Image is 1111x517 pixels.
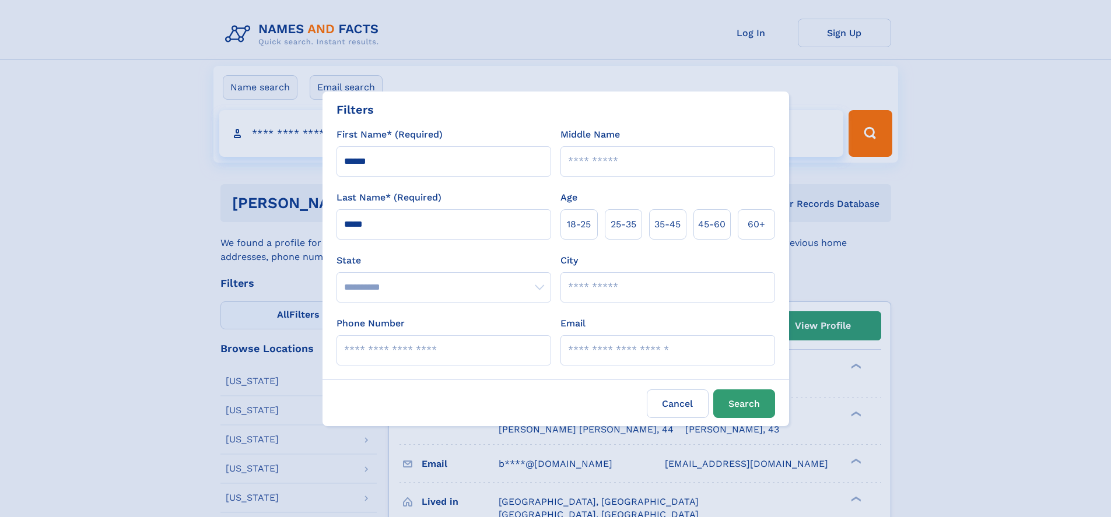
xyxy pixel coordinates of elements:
[748,217,765,231] span: 60+
[560,128,620,142] label: Middle Name
[567,217,591,231] span: 18‑25
[560,191,577,205] label: Age
[654,217,681,231] span: 35‑45
[337,191,441,205] label: Last Name* (Required)
[560,316,586,330] label: Email
[337,316,405,330] label: Phone Number
[647,389,709,418] label: Cancel
[713,389,775,418] button: Search
[698,217,726,231] span: 45‑60
[337,128,443,142] label: First Name* (Required)
[337,254,551,268] label: State
[611,217,636,231] span: 25‑35
[337,101,374,118] div: Filters
[560,254,578,268] label: City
